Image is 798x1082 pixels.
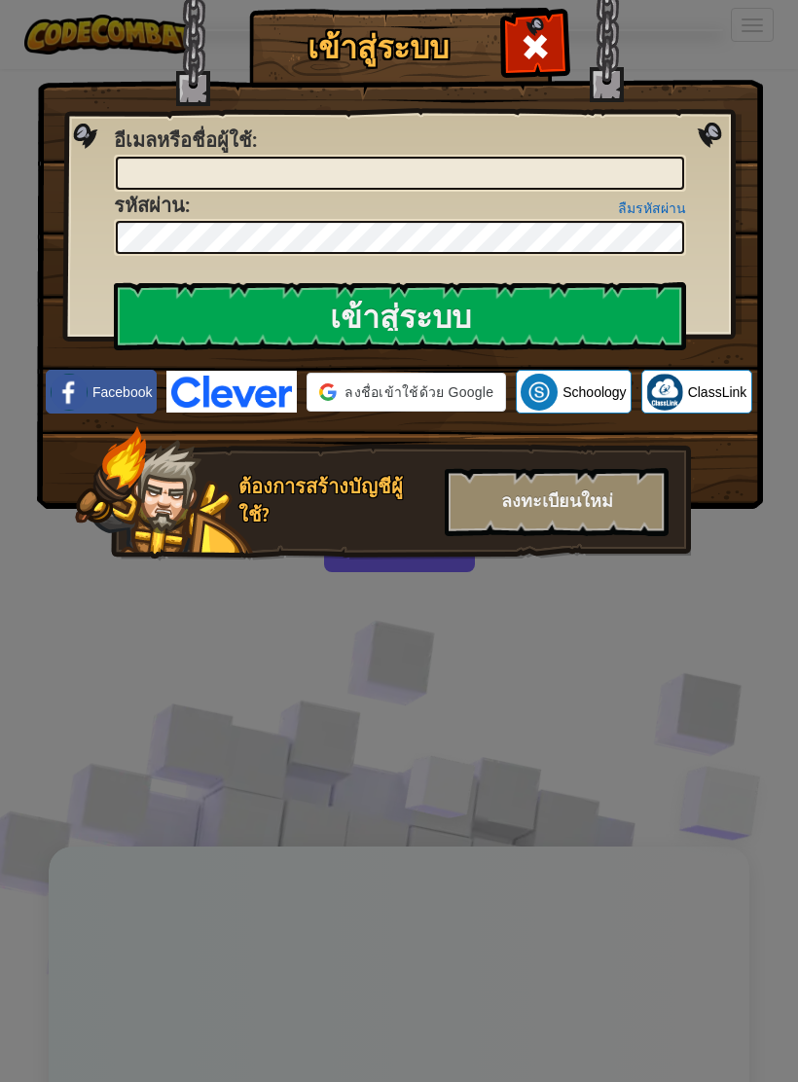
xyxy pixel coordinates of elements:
[345,382,493,402] span: ลงชื่อเข้าใช้ด้วย Google
[114,192,185,218] span: รหัสผ่าน
[92,382,152,402] span: Facebook
[254,30,502,64] h1: เข้าสู่ระบบ
[521,374,558,411] img: schoology.png
[307,373,506,412] div: ลงชื่อเข้าใช้ด้วย Google
[51,374,88,411] img: facebook_small.png
[688,382,747,402] span: ClassLink
[114,192,190,220] label: :
[445,468,669,536] div: ลงทะเบียนใหม่
[114,126,252,153] span: อีเมลหรือชื่อผู้ใช้
[114,282,686,350] input: เข้าสู่ระบบ
[646,374,683,411] img: classlink-logo-small.png
[166,371,297,413] img: clever-logo-blue.png
[238,473,433,528] div: ต้องการสร้างบัญชีผู้ใช้?
[562,382,626,402] span: Schoology
[114,126,257,155] label: :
